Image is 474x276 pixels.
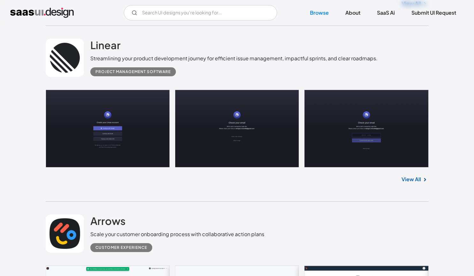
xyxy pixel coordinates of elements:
a: home [10,8,74,18]
div: Scale your customer onboarding process with collaborative action plans [90,230,264,238]
h2: Linear [90,39,121,51]
div: Streamlining your product development journey for efficient issue management, impactful sprints, ... [90,55,378,62]
input: Search UI designs you're looking for... [124,5,277,20]
a: Linear [90,39,121,55]
a: Browse [302,6,336,20]
a: View All [402,175,421,183]
a: About [338,6,368,20]
div: Project Management Software [95,68,171,76]
a: Submit UI Request [404,6,464,20]
a: Arrows [90,214,125,230]
a: SaaS Ai [369,6,403,20]
div: Customer Experience [95,244,147,251]
form: Email Form [124,5,277,20]
h2: Arrows [90,214,125,227]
